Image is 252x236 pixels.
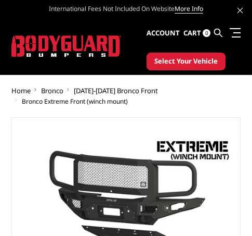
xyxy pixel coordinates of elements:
a: Cart 0 [183,19,210,47]
a: Home [11,86,31,95]
span: Cart [183,28,201,38]
img: BODYGUARD BUMPERS [11,35,121,57]
span: 0 [203,29,210,37]
span: Bronco Extreme Front (winch mount) [22,97,128,106]
a: Account [147,19,180,47]
a: [DATE]-[DATE] Bronco Front [74,86,158,95]
a: More Info [175,4,203,14]
button: Select Your Vehicle [147,53,226,70]
a: Bronco [41,86,63,95]
span: Select Your Vehicle [154,56,218,67]
span: Account [147,28,180,38]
